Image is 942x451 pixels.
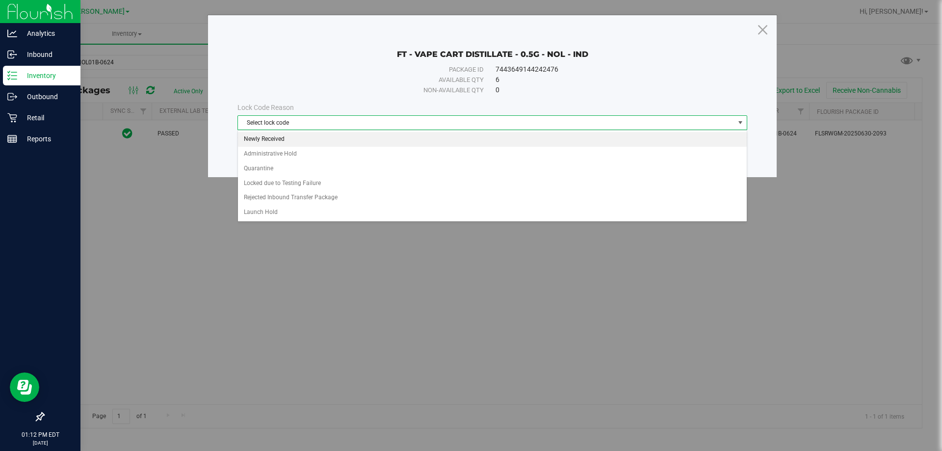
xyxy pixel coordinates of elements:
[237,104,294,111] span: Lock Code Reason
[238,161,747,176] li: Quarantine
[17,70,76,81] p: Inventory
[17,112,76,124] p: Retail
[4,439,76,447] p: [DATE]
[7,71,17,80] inline-svg: Inventory
[4,430,76,439] p: 01:12 PM EDT
[7,92,17,102] inline-svg: Outbound
[496,85,725,95] div: 0
[7,50,17,59] inline-svg: Inbound
[238,190,747,205] li: Rejected Inbound Transfer Package
[17,133,76,145] p: Reports
[7,28,17,38] inline-svg: Analytics
[238,147,747,161] li: Administrative Hold
[237,35,747,59] div: FT - VAPE CART DISTILLATE - 0.5G - NOL - IND
[17,27,76,39] p: Analytics
[10,372,39,402] iframe: Resource center
[496,75,725,85] div: 6
[238,132,747,147] li: Newly Received
[260,75,484,85] div: Available qty
[496,64,725,75] div: 7443649144242476
[17,91,76,103] p: Outbound
[260,65,484,75] div: Package ID
[238,205,747,220] li: Launch Hold
[238,116,734,130] span: Select lock code
[238,176,747,191] li: Locked due to Testing Failure
[260,85,484,95] div: Non-available qty
[17,49,76,60] p: Inbound
[7,134,17,144] inline-svg: Reports
[7,113,17,123] inline-svg: Retail
[734,116,747,130] span: select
